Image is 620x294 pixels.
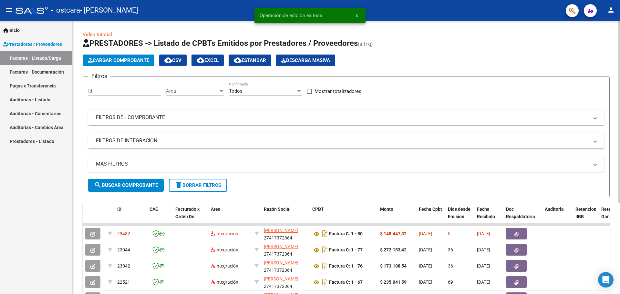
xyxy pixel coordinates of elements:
mat-icon: person [607,6,615,14]
mat-expansion-panel-header: FILTROS DEL COMPROBANTE [88,110,604,125]
span: 22521 [117,279,130,285]
span: [PERSON_NAME] [264,228,298,233]
mat-icon: delete [175,181,182,189]
strong: Factura C: 1 - 76 [329,264,363,269]
span: Inicio [3,27,20,34]
div: Open Intercom Messenger [598,272,614,288]
span: Integración [211,231,238,236]
datatable-header-cell: Auditoria [542,202,573,231]
span: [DATE] [419,263,432,269]
span: [DATE] [419,279,432,285]
button: Descarga Masiva [276,55,335,66]
span: - ostcara [51,3,80,17]
datatable-header-cell: Doc Respaldatoria [503,202,542,231]
span: 36 [448,247,453,252]
mat-panel-title: FILTROS DE INTEGRACION [96,137,589,144]
span: PRESTADORES -> Listado de CPBTs Emitidos por Prestadores / Proveedores [83,39,358,48]
span: CAE [150,207,158,212]
mat-expansion-panel-header: FILTROS DE INTEGRACION [88,133,604,148]
span: Cargar Comprobante [88,57,149,63]
span: Integración [211,247,238,252]
button: Cargar Comprobante [83,55,154,66]
strong: $ 148.447,32 [380,231,407,236]
button: Borrar Filtros [169,179,227,192]
mat-panel-title: FILTROS DEL COMPROBANTE [96,114,589,121]
a: Video tutorial [83,32,112,37]
span: Borrar Filtros [175,182,221,188]
datatable-header-cell: Fecha Cpbt [416,202,445,231]
mat-expansion-panel-header: MAS FILTROS [88,156,604,172]
span: Días desde Emisión [448,207,470,219]
mat-icon: search [94,181,102,189]
span: Doc Respaldatoria [506,207,535,219]
strong: $ 235.041,59 [380,279,407,285]
app-download-masive: Descarga masiva de comprobantes (adjuntos) [276,55,335,66]
h3: Filtros [88,72,110,81]
datatable-header-cell: Fecha Recibido [474,202,503,231]
span: Integración [211,279,238,285]
button: x [350,10,363,21]
span: Integración [211,263,238,269]
span: Fecha Cpbt [419,207,442,212]
span: [DATE] [419,247,432,252]
span: CPBT [312,207,324,212]
mat-icon: cloud_download [164,56,172,64]
div: 27417372364 [264,227,307,240]
span: 23482 [117,231,130,236]
button: Buscar Comprobante [88,179,164,192]
datatable-header-cell: CAE [147,202,173,231]
span: [DATE] [477,247,490,252]
div: 27417372364 [264,243,307,257]
strong: $ 173.188,54 [380,263,407,269]
span: 23042 [117,263,130,269]
span: ID [117,207,121,212]
span: [DATE] [477,263,490,269]
span: 23044 [117,247,130,252]
span: Retencion IIBB [575,207,596,219]
span: Estandar [234,57,266,63]
strong: Factura C: 1 - 77 [329,248,363,253]
datatable-header-cell: ID [115,202,147,231]
i: Descargar documento [321,261,329,271]
span: [PERSON_NAME] [264,244,298,249]
datatable-header-cell: Monto [377,202,416,231]
mat-icon: cloud_download [234,56,242,64]
span: [PERSON_NAME] [264,260,298,265]
span: Facturado x Orden De [175,207,200,219]
datatable-header-cell: Razón Social [261,202,310,231]
span: 5 [448,231,450,236]
div: 27417372364 [264,275,307,289]
span: Monto [380,207,393,212]
span: Descarga Masiva [281,57,330,63]
div: 27417372364 [264,259,307,273]
i: Descargar documento [321,228,329,239]
span: Mostrar totalizadores [315,87,361,95]
span: CSV [164,57,181,63]
strong: $ 272.153,42 [380,247,407,252]
datatable-header-cell: Retencion IIBB [573,202,599,231]
span: Buscar Comprobante [94,182,158,188]
span: x [356,13,358,18]
span: [DATE] [477,279,490,285]
strong: Factura C: 1 - 80 [329,231,363,237]
span: [DATE] [419,231,432,236]
button: Estandar [229,55,271,66]
span: Fecha Recibido [477,207,495,219]
span: 69 [448,279,453,285]
span: [PERSON_NAME] [264,276,298,281]
mat-icon: cloud_download [197,56,204,64]
i: Descargar documento [321,277,329,287]
button: EXCEL [191,55,224,66]
span: Prestadores / Proveedores [3,41,62,48]
button: CSV [159,55,187,66]
span: Area [211,207,221,212]
strong: Factura C: 1 - 67 [329,280,363,285]
mat-icon: menu [5,6,13,14]
span: Auditoria [545,207,564,212]
span: [DATE] [477,231,490,236]
datatable-header-cell: CPBT [310,202,377,231]
datatable-header-cell: Area [208,202,252,231]
datatable-header-cell: Facturado x Orden De [173,202,208,231]
mat-panel-title: MAS FILTROS [96,160,589,167]
span: (alt+q) [358,41,373,47]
